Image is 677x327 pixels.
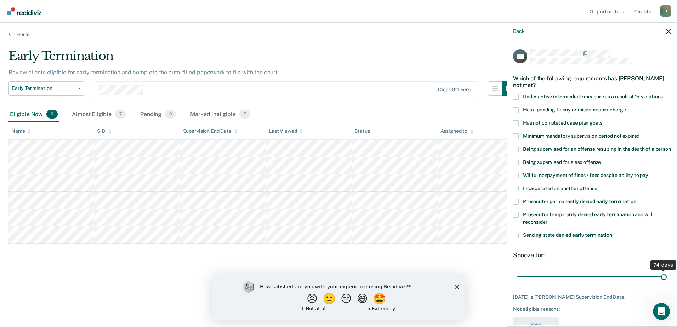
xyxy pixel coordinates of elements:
[523,107,626,113] span: Has a pending felony or misdemeanor charge
[660,5,671,17] button: Profile dropdown button
[8,49,516,69] div: Early Termination
[513,294,671,300] div: [DATE] is [PERSON_NAME] Supervision End Date.
[513,251,671,259] div: Snooze for:
[12,85,75,91] span: Early Termination
[115,110,126,119] span: 7
[189,107,252,122] div: Marked Ineligible
[523,146,671,152] span: Being supervised for an offense resulting in the death of a person
[523,120,602,126] span: Has not completed case plan goals
[523,212,652,225] span: Prosecutor temporarily denied early termination and will reconsider
[8,31,669,38] a: Home
[523,159,601,165] span: Being supervised for a sex offense
[513,28,524,34] button: Back
[165,110,176,119] span: 0
[97,128,112,134] div: SID
[653,303,670,320] iframe: Intercom live chat
[8,69,279,76] p: Review clients eligible for early termination and complete the auto-filled paperwork to file with...
[438,87,471,93] div: Clear officers
[523,94,663,99] span: Under active intermediate measure as a result of 1+ violations
[212,274,465,320] iframe: Survey by Kim from Recidiviz
[523,199,636,204] span: Prosecutor permanently denied early termination
[8,107,59,122] div: Eligible Now
[269,128,303,134] div: Last Viewed
[70,107,127,122] div: Almost Eligible
[11,128,31,134] div: Name
[513,306,671,312] div: Not eligible reasons:
[7,7,41,15] img: Recidiviz
[523,172,648,178] span: Willful nonpayment of fines / fees despite ability to pay
[440,128,474,134] div: Assigned to
[660,5,671,17] div: B L
[139,107,177,122] div: Pending
[513,69,671,94] div: Which of the following requirements has [PERSON_NAME] not met?
[239,110,250,119] span: 7
[650,260,676,270] div: 74 days
[46,110,58,119] span: 6
[183,128,238,134] div: Supervision End Date
[354,128,370,134] div: Status
[523,232,612,238] span: Sending state denied early termination
[523,133,639,139] span: Minimum mandatory supervision period not expired
[523,185,597,191] span: Incarcerated on another offense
